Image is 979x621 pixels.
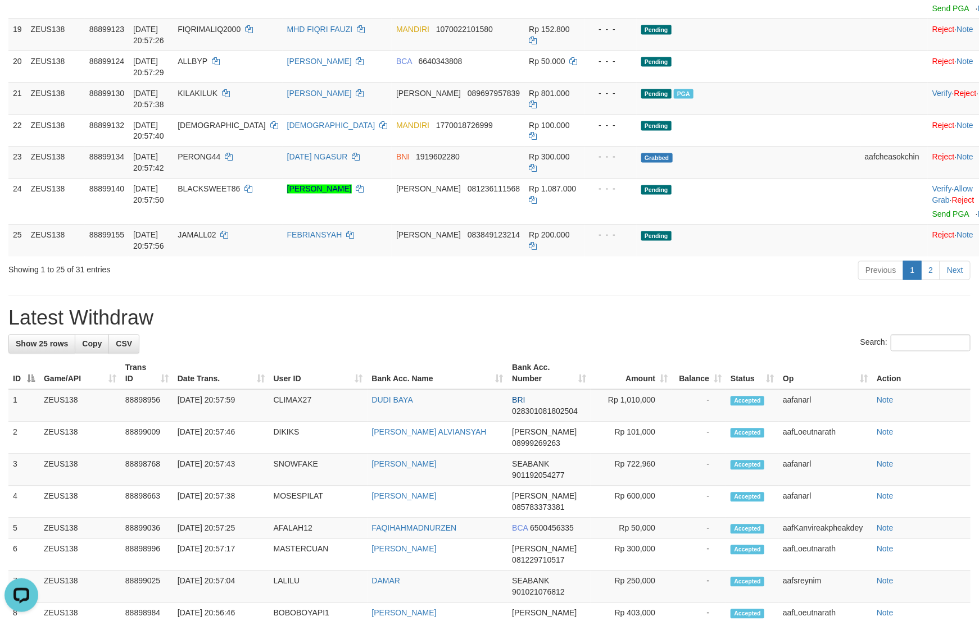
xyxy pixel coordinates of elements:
[512,545,577,554] span: [PERSON_NAME]
[778,486,872,518] td: aafanarl
[269,454,368,486] td: SNOWFAKE
[590,88,632,99] div: - - -
[957,57,974,66] a: Note
[778,571,872,603] td: aafsreynim
[269,422,368,454] td: DIKIKS
[8,225,26,257] td: 25
[512,396,525,405] span: BRI
[121,422,173,454] td: 88899009
[133,153,164,173] span: [DATE] 20:57:42
[877,428,894,437] a: Note
[529,121,569,130] span: Rp 100.000
[173,518,269,539] td: [DATE] 20:57:25
[269,518,368,539] td: AFALAH12
[731,609,764,619] span: Accepted
[8,179,26,225] td: 24
[133,185,164,205] span: [DATE] 20:57:50
[108,335,139,354] a: CSV
[529,25,569,34] span: Rp 152.800
[778,390,872,422] td: aafanarl
[512,588,564,597] span: Copy 901021076812 to clipboard
[891,335,971,351] input: Search:
[641,185,672,195] span: Pending
[287,121,375,130] a: [DEMOGRAPHIC_DATA]
[82,340,102,349] span: Copy
[178,185,240,194] span: BLACKSWEET86
[26,83,85,115] td: ZEUS138
[8,518,39,539] td: 5
[858,261,903,280] a: Previous
[8,486,39,518] td: 4
[512,428,577,437] span: [PERSON_NAME]
[39,390,121,422] td: ZEUS138
[416,153,460,162] span: Copy 1919602280 to clipboard
[26,19,85,51] td: ZEUS138
[940,261,971,280] a: Next
[372,609,437,618] a: [PERSON_NAME]
[529,57,565,66] span: Rp 50.000
[591,518,672,539] td: Rp 50,000
[8,358,39,390] th: ID: activate to sort column descending
[591,486,672,518] td: Rp 600,000
[731,577,764,587] span: Accepted
[507,358,591,390] th: Bank Acc. Number: activate to sort column ascending
[372,524,457,533] a: FAQIHAHMADNURZEN
[396,231,461,240] span: [PERSON_NAME]
[133,57,164,77] span: [DATE] 20:57:29
[468,185,520,194] span: Copy 081236111568 to clipboard
[89,121,124,130] span: 88899132
[8,51,26,83] td: 20
[932,185,952,194] a: Verify
[877,396,894,405] a: Note
[672,390,726,422] td: -
[269,571,368,603] td: LALILU
[8,539,39,571] td: 6
[512,556,564,565] span: Copy 081229710517 to clipboard
[877,460,894,469] a: Note
[731,492,764,502] span: Accepted
[957,121,974,130] a: Note
[75,335,109,354] a: Copy
[903,261,922,280] a: 1
[287,185,352,194] a: [PERSON_NAME]
[932,185,973,205] span: ·
[121,518,173,539] td: 88899036
[512,439,560,448] span: Copy 08999269263 to clipboard
[26,51,85,83] td: ZEUS138
[396,89,461,98] span: [PERSON_NAME]
[957,153,974,162] a: Note
[121,539,173,571] td: 88898996
[512,407,578,416] span: Copy 028301081802504 to clipboard
[778,518,872,539] td: aafKanvireakpheakdey
[672,539,726,571] td: -
[590,56,632,67] div: - - -
[932,185,973,205] a: Allow Grab
[591,422,672,454] td: Rp 101,000
[877,492,894,501] a: Note
[641,57,672,67] span: Pending
[8,335,75,354] a: Show 25 rows
[952,196,975,205] a: Reject
[173,539,269,571] td: [DATE] 20:57:17
[512,524,528,533] span: BCA
[591,571,672,603] td: Rp 250,000
[8,147,26,179] td: 23
[8,19,26,51] td: 19
[16,340,68,349] span: Show 25 rows
[672,518,726,539] td: -
[932,57,955,66] a: Reject
[372,460,437,469] a: [PERSON_NAME]
[372,492,437,501] a: [PERSON_NAME]
[778,358,872,390] th: Op: activate to sort column ascending
[529,153,569,162] span: Rp 300.000
[89,185,124,194] span: 88899140
[957,25,974,34] a: Note
[932,121,955,130] a: Reject
[877,545,894,554] a: Note
[8,115,26,147] td: 22
[396,25,429,34] span: MANDIRI
[89,57,124,66] span: 88899124
[731,396,764,406] span: Accepted
[778,539,872,571] td: aafLoeutnarath
[8,454,39,486] td: 3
